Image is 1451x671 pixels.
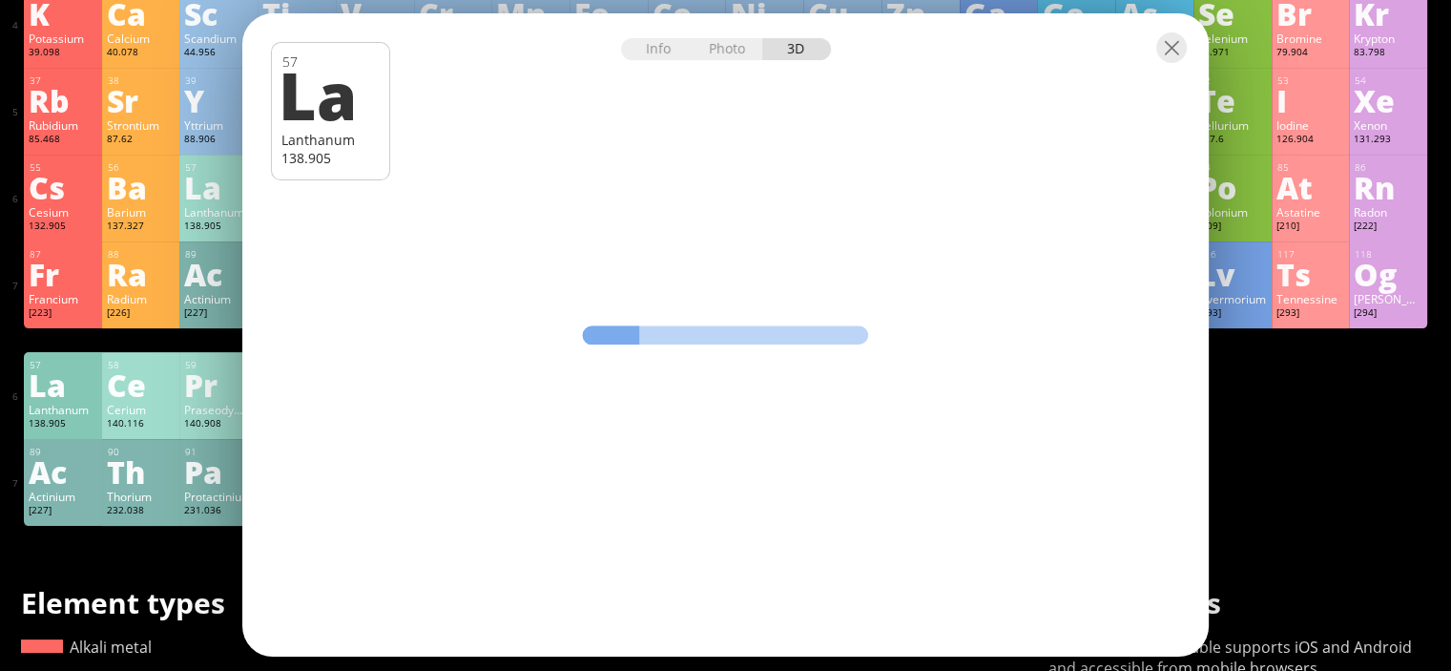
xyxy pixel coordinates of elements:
[29,220,97,235] div: 132.905
[185,359,253,371] div: 59
[108,248,176,261] div: 88
[279,62,377,127] div: La
[1277,74,1345,87] div: 53
[108,359,176,371] div: 58
[184,204,253,220] div: Lanthanum
[1276,46,1345,61] div: 79.904
[184,46,253,61] div: 44.956
[184,369,253,400] div: Pr
[107,489,176,504] div: Thorium
[185,161,253,174] div: 57
[107,402,176,417] div: Cerium
[1276,291,1345,306] div: Tennessine
[1276,259,1345,289] div: Ts
[1198,172,1267,202] div: Po
[184,402,253,417] div: Praseodymium
[184,259,253,289] div: Ac
[1277,248,1345,261] div: 117
[29,402,97,417] div: Lanthanum
[107,369,176,400] div: Ce
[184,456,253,487] div: Pa
[1354,46,1422,61] div: 83.798
[1354,117,1422,133] div: Xenon
[107,259,176,289] div: Ra
[29,417,97,432] div: 138.905
[29,117,97,133] div: Rubidium
[1198,291,1267,306] div: Livermorium
[1354,204,1422,220] div: Radon
[1276,306,1345,322] div: [293]
[29,489,97,504] div: Actinium
[1276,133,1345,148] div: 126.904
[1276,204,1345,220] div: Astatine
[1276,85,1345,115] div: I
[1355,74,1422,87] div: 54
[107,31,176,46] div: Calcium
[1276,172,1345,202] div: At
[184,504,253,519] div: 231.036
[1199,161,1267,174] div: 84
[29,85,97,115] div: Rb
[107,417,176,432] div: 140.116
[1048,583,1430,622] h1: Mobile apps
[21,637,152,658] a: Alkali metal
[1198,133,1267,148] div: 127.6
[1198,31,1267,46] div: Selenium
[184,417,253,432] div: 140.908
[107,504,176,519] div: 232.038
[184,85,253,115] div: Y
[1354,259,1422,289] div: Og
[1354,31,1422,46] div: Krypton
[29,306,97,322] div: [223]
[108,74,176,87] div: 38
[29,31,97,46] div: Potassium
[29,504,97,519] div: [227]
[1354,133,1422,148] div: 131.293
[29,204,97,220] div: Cesium
[30,74,97,87] div: 37
[30,248,97,261] div: 87
[1198,204,1267,220] div: Polonium
[621,38,694,60] div: Info
[1198,46,1267,61] div: 78.971
[1354,220,1422,235] div: [222]
[185,248,253,261] div: 89
[29,291,97,306] div: Francium
[29,259,97,289] div: Fr
[107,117,176,133] div: Strontium
[21,583,633,622] h1: Element types
[1276,117,1345,133] div: Iodine
[1198,306,1267,322] div: [293]
[107,204,176,220] div: Barium
[107,456,176,487] div: Th
[185,446,253,458] div: 91
[1354,172,1422,202] div: Rn
[29,456,97,487] div: Ac
[184,172,253,202] div: La
[30,161,97,174] div: 55
[1198,85,1267,115] div: Te
[29,46,97,61] div: 39.098
[107,306,176,322] div: [226]
[1277,161,1345,174] div: 85
[184,133,253,148] div: 88.906
[185,74,253,87] div: 39
[1198,220,1267,235] div: [209]
[107,220,176,235] div: 137.327
[1276,220,1345,235] div: [210]
[107,133,176,148] div: 87.62
[30,359,97,371] div: 57
[108,161,176,174] div: 56
[108,446,176,458] div: 90
[1354,306,1422,322] div: [294]
[107,46,176,61] div: 40.078
[1354,291,1422,306] div: [PERSON_NAME]
[1355,161,1422,174] div: 86
[1198,259,1267,289] div: Lv
[107,291,176,306] div: Radium
[1199,74,1267,87] div: 52
[184,291,253,306] div: Actinium
[1276,31,1345,46] div: Bromine
[29,369,97,400] div: La
[29,172,97,202] div: Cs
